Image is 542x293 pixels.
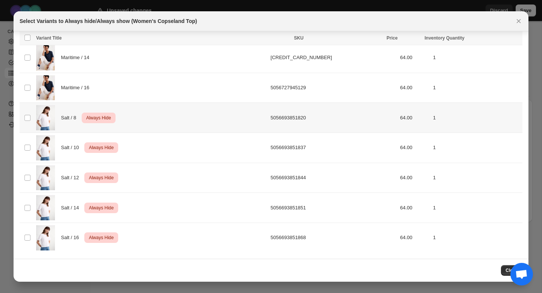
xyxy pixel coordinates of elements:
[431,103,522,133] td: 1
[398,43,431,73] td: 64.00
[87,203,115,212] span: Always Hide
[87,143,115,152] span: Always Hide
[398,163,431,193] td: 64.00
[268,73,398,103] td: 5056727945129
[87,173,115,182] span: Always Hide
[61,234,83,241] span: Salt / 16
[398,223,431,253] td: 64.00
[36,195,55,220] img: Copseland-T-Shirt-salt-cropped-cotton-tshirt-seasalt-cornwall.jpg
[510,263,533,285] div: Open chat
[431,133,522,163] td: 1
[20,17,197,25] h2: Select Variants to Always hide/Always show (Women's Copseland Top)
[36,45,55,70] img: Copseland-T-Shirt-Maritime-womens-cropped-cotton-tshirt.jpg
[61,174,83,182] span: Salt / 12
[431,43,522,73] td: 1
[398,73,431,103] td: 64.00
[505,267,518,273] span: Close
[268,193,398,223] td: 5056693851851
[268,163,398,193] td: 5056693851844
[387,35,397,41] span: Price
[61,84,93,92] span: Maritime / 16
[268,103,398,133] td: 5056693851820
[87,233,115,242] span: Always Hide
[431,163,522,193] td: 1
[36,35,62,41] span: Variant Title
[61,114,80,122] span: Salt / 8
[36,165,55,191] img: Copseland-T-Shirt-salt-cropped-cotton-tshirt-seasalt-cornwall.jpg
[61,144,83,151] span: Salt / 10
[36,75,55,101] img: Copseland-T-Shirt-Maritime-womens-cropped-cotton-tshirt.jpg
[398,193,431,223] td: 64.00
[36,105,55,130] img: Copseland-T-Shirt-salt-cropped-cotton-tshirt-seasalt-cornwall.jpg
[294,35,303,41] span: SKU
[431,73,522,103] td: 1
[36,225,55,250] img: Copseland-T-Shirt-salt-cropped-cotton-tshirt-seasalt-cornwall.jpg
[85,113,113,122] span: Always Hide
[61,204,83,212] span: Salt / 14
[431,193,522,223] td: 1
[268,223,398,253] td: 5056693851868
[61,54,93,61] span: Maritime / 14
[431,223,522,253] td: 1
[268,43,398,73] td: [CREDIT_CARD_NUMBER]
[268,133,398,163] td: 5056693851837
[398,133,431,163] td: 64.00
[425,35,464,41] span: Inventory Quantity
[36,135,55,160] img: Copseland-T-Shirt-salt-cropped-cotton-tshirt-seasalt-cornwall.jpg
[398,103,431,133] td: 64.00
[513,16,524,26] button: Close
[501,265,522,276] button: Close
